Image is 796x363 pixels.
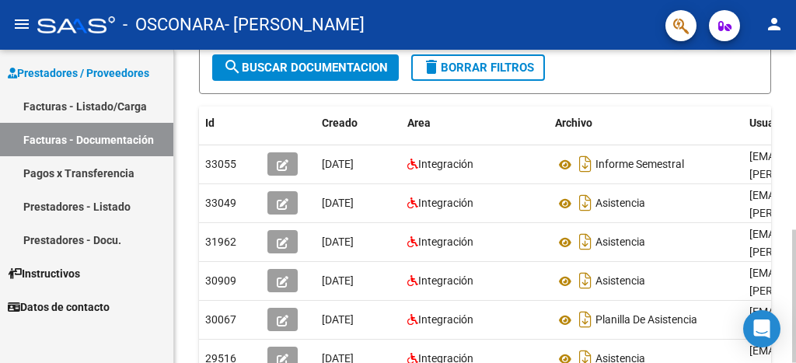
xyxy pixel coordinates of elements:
[595,236,645,249] span: Asistencia
[418,274,473,287] span: Integración
[199,106,261,140] datatable-header-cell: Id
[205,236,236,248] span: 31962
[575,307,595,332] i: Descargar documento
[225,8,365,42] span: - [PERSON_NAME]
[575,268,595,293] i: Descargar documento
[223,58,242,76] mat-icon: search
[555,117,592,129] span: Archivo
[12,15,31,33] mat-icon: menu
[595,197,645,210] span: Asistencia
[322,313,354,326] span: [DATE]
[411,54,545,81] button: Borrar Filtros
[322,158,354,170] span: [DATE]
[205,313,236,326] span: 30067
[322,274,354,287] span: [DATE]
[8,265,80,282] span: Instructivos
[765,15,784,33] mat-icon: person
[223,61,388,75] span: Buscar Documentacion
[407,117,431,129] span: Area
[743,310,780,347] div: Open Intercom Messenger
[8,298,110,316] span: Datos de contacto
[418,313,473,326] span: Integración
[322,197,354,209] span: [DATE]
[205,274,236,287] span: 30909
[8,65,149,82] span: Prestadores / Proveedores
[422,61,534,75] span: Borrar Filtros
[205,158,236,170] span: 33055
[322,236,354,248] span: [DATE]
[549,106,743,140] datatable-header-cell: Archivo
[575,152,595,176] i: Descargar documento
[575,229,595,254] i: Descargar documento
[205,117,215,129] span: Id
[575,190,595,215] i: Descargar documento
[418,236,473,248] span: Integración
[322,117,358,129] span: Creado
[212,54,399,81] button: Buscar Documentacion
[418,158,473,170] span: Integración
[316,106,401,140] datatable-header-cell: Creado
[595,159,684,171] span: Informe Semestral
[401,106,549,140] datatable-header-cell: Area
[595,314,697,326] span: Planilla De Asistencia
[595,275,645,288] span: Asistencia
[422,58,441,76] mat-icon: delete
[205,197,236,209] span: 33049
[123,8,225,42] span: - OSCONARA
[418,197,473,209] span: Integración
[749,117,787,129] span: Usuario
